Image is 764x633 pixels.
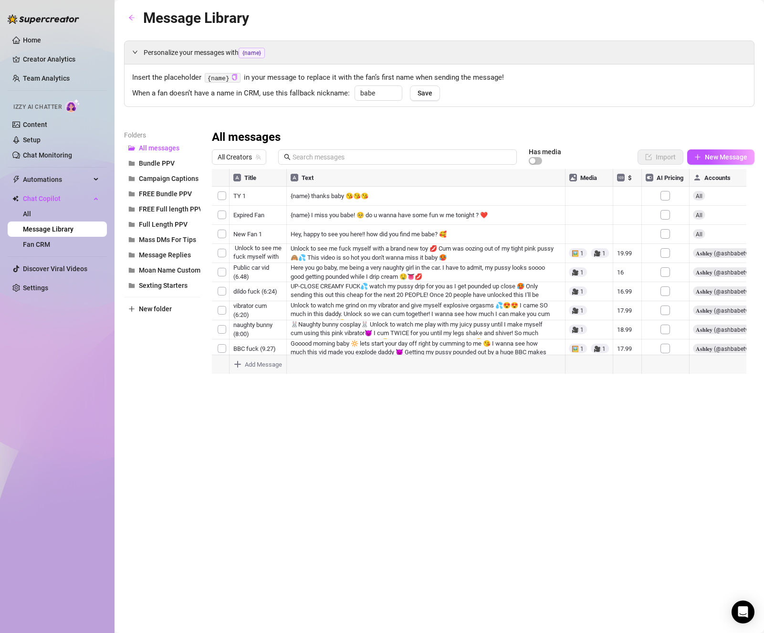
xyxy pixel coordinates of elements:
[124,278,200,293] button: Sexting Starters
[124,263,200,278] button: Moan Name Custom
[132,72,746,84] span: Insert the placeholder in your message to replace it with the fan’s first name when sending the m...
[132,49,138,55] span: expanded
[284,154,291,160] span: search
[139,251,191,259] span: Message Replies
[8,14,79,24] img: logo-BBDzfeDw.svg
[124,217,200,232] button: Full Length PPV
[418,89,432,97] span: Save
[410,85,440,101] button: Save
[12,176,20,183] span: thunderbolt
[128,267,135,274] span: folder
[23,121,47,128] a: Content
[124,201,200,217] button: FREE Full length PPV
[139,236,196,243] span: Mass DMs For Tips
[139,282,188,289] span: Sexting Starters
[23,151,72,159] a: Chat Monitoring
[124,156,200,171] button: Bundle PPV
[128,175,135,182] span: folder
[143,7,249,29] article: Message Library
[23,136,41,144] a: Setup
[732,601,754,623] div: Open Intercom Messenger
[139,266,200,274] span: Moan Name Custom
[128,282,135,289] span: folder
[23,265,87,273] a: Discover Viral Videos
[12,195,19,202] img: Chat Copilot
[124,232,200,247] button: Mass DMs For Tips
[23,241,50,248] a: Fan CRM
[125,41,754,64] div: Personalize your messages with{name}
[139,205,203,213] span: FREE Full length PPV
[65,99,80,113] img: AI Chatter
[687,149,754,165] button: New Message
[128,236,135,243] span: folder
[128,14,135,21] span: arrow-left
[23,225,73,233] a: Message Library
[144,47,746,58] span: Personalize your messages with
[23,172,91,187] span: Automations
[23,74,70,82] a: Team Analytics
[124,186,200,201] button: FREE Bundle PPV
[23,36,41,44] a: Home
[128,160,135,167] span: folder
[128,206,135,212] span: folder
[205,73,241,83] code: {name}
[139,159,175,167] span: Bundle PPV
[139,190,192,198] span: FREE Bundle PPV
[218,150,261,164] span: All Creators
[124,140,200,156] button: All messages
[23,284,48,292] a: Settings
[293,152,511,162] input: Search messages
[139,305,172,313] span: New folder
[124,247,200,263] button: Message Replies
[23,52,99,67] a: Creator Analytics
[705,153,747,161] span: New Message
[13,103,62,112] span: Izzy AI Chatter
[239,48,265,58] span: {name}
[139,144,179,152] span: All messages
[124,130,200,140] article: Folders
[255,154,261,160] span: team
[139,221,188,228] span: Full Length PPV
[694,154,701,160] span: plus
[132,88,350,99] span: When a fan doesn’t have a name in CRM, use this fallback nickname:
[128,145,135,151] span: folder-open
[128,306,135,312] span: plus
[124,301,200,316] button: New folder
[212,130,281,145] h3: All messages
[231,74,238,81] button: Click to Copy
[23,210,31,218] a: All
[128,221,135,228] span: folder
[638,149,683,165] button: Import
[231,74,238,80] span: copy
[124,171,200,186] button: Campaign Captions
[139,175,199,182] span: Campaign Captions
[128,252,135,258] span: folder
[128,190,135,197] span: folder
[23,191,91,206] span: Chat Copilot
[529,149,561,155] article: Has media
